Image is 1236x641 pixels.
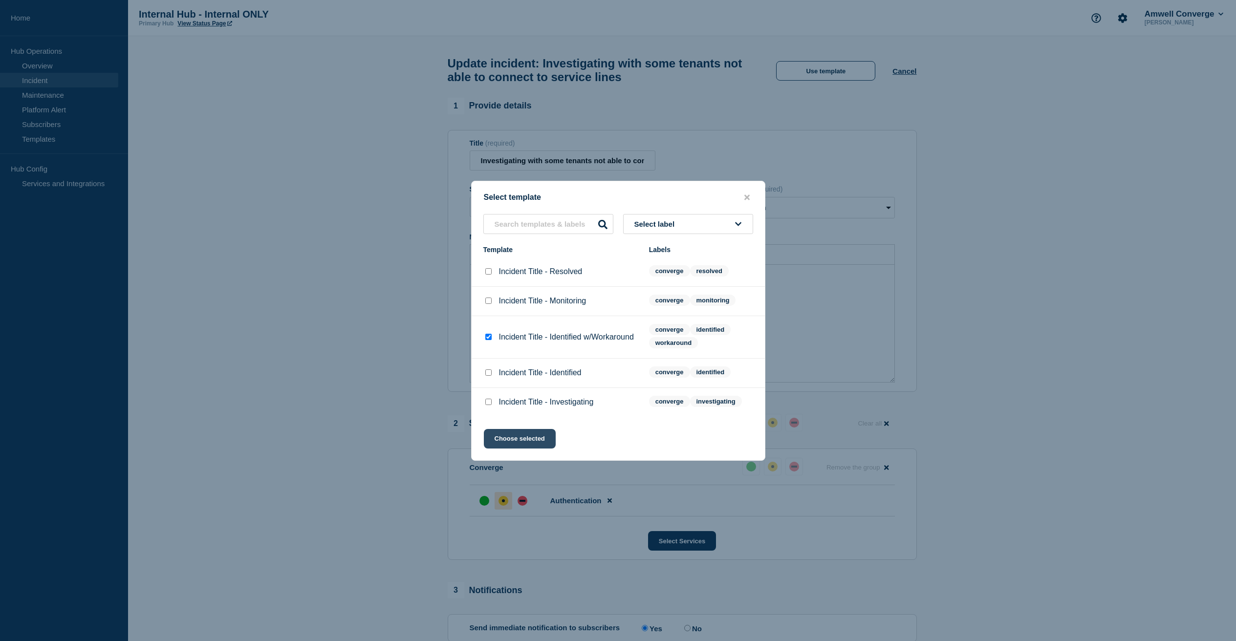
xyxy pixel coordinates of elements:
[690,324,731,335] span: identified
[649,366,690,378] span: converge
[649,324,690,335] span: converge
[623,214,753,234] button: Select label
[499,267,583,276] p: Incident Title - Resolved
[634,220,679,228] span: Select label
[690,295,736,306] span: monitoring
[649,337,698,348] span: workaround
[499,398,594,406] p: Incident Title - Investigating
[499,368,582,377] p: Incident Title - Identified
[690,366,731,378] span: identified
[485,369,492,376] input: Incident Title - Identified checkbox
[485,334,492,340] input: Incident Title - Identified w/Workaround checkbox
[483,214,613,234] input: Search templates & labels
[649,396,690,407] span: converge
[483,246,639,254] div: Template
[649,295,690,306] span: converge
[741,193,753,202] button: close button
[485,298,492,304] input: Incident Title - Monitoring checkbox
[485,268,492,275] input: Incident Title - Resolved checkbox
[485,399,492,405] input: Incident Title - Investigating checkbox
[649,265,690,277] span: converge
[499,297,586,305] p: Incident Title - Monitoring
[649,246,753,254] div: Labels
[472,193,765,202] div: Select template
[484,429,556,449] button: Choose selected
[499,333,634,342] p: Incident Title - Identified w/Workaround
[690,396,742,407] span: investigating
[690,265,729,277] span: resolved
